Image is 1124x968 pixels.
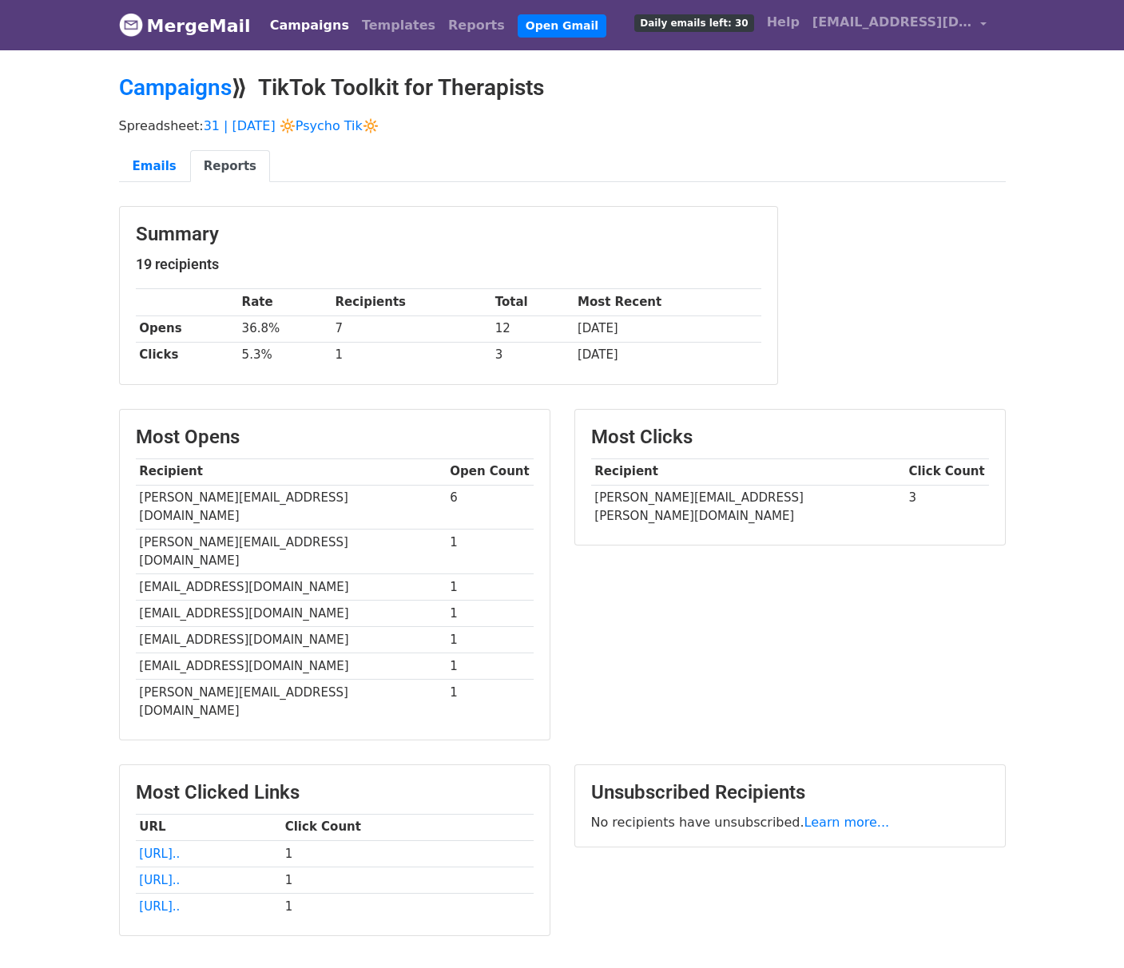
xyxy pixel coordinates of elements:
td: 1 [281,893,534,919]
a: [EMAIL_ADDRESS][DOMAIN_NAME] [806,6,993,44]
span: [EMAIL_ADDRESS][DOMAIN_NAME] [812,13,972,32]
iframe: Chat Widget [1044,891,1124,968]
td: 3 [905,485,989,529]
td: 5.3% [238,342,332,368]
td: 1 [281,867,534,893]
a: Templates [355,10,442,42]
td: 1 [281,840,534,867]
td: [PERSON_NAME][EMAIL_ADDRESS][DOMAIN_NAME] [136,485,447,530]
td: 7 [332,315,491,342]
td: 1 [447,530,534,574]
h3: Most Opens [136,426,534,449]
a: 31 | [DATE] 🔆Psycho Tik🔆 [204,118,379,133]
th: Most Recent [574,289,761,315]
h3: Most Clicks [591,426,989,449]
td: 1 [447,653,534,680]
a: [URL].. [139,873,180,887]
td: 1 [447,600,534,626]
a: Help [761,6,806,38]
a: Reports [190,150,270,183]
a: Campaigns [264,10,355,42]
img: MergeMail logo [119,13,143,37]
a: Learn more... [804,815,890,830]
p: No recipients have unsubscribed. [591,814,989,831]
td: [EMAIL_ADDRESS][DOMAIN_NAME] [136,627,447,653]
td: 1 [447,680,534,724]
th: Recipients [332,289,491,315]
th: Opens [136,315,238,342]
a: Reports [442,10,511,42]
h3: Summary [136,223,761,246]
h5: 19 recipients [136,256,761,273]
td: 36.8% [238,315,332,342]
th: Total [491,289,574,315]
th: Click Count [281,814,534,840]
td: 1 [447,573,534,600]
th: URL [136,814,281,840]
th: Recipient [136,458,447,485]
td: 6 [447,485,534,530]
a: Daily emails left: 30 [628,6,760,38]
h2: ⟫ TikTok Toolkit for Therapists [119,74,1006,101]
td: [EMAIL_ADDRESS][DOMAIN_NAME] [136,600,447,626]
a: Open Gmail [518,14,606,38]
td: 3 [491,342,574,368]
a: [URL].. [139,847,180,861]
th: Clicks [136,342,238,368]
th: Recipient [591,458,905,485]
td: 12 [491,315,574,342]
a: MergeMail [119,9,251,42]
h3: Most Clicked Links [136,781,534,804]
a: Emails [119,150,190,183]
h3: Unsubscribed Recipients [591,781,989,804]
td: 1 [447,627,534,653]
span: Daily emails left: 30 [634,14,753,32]
td: [DATE] [574,342,761,368]
td: 1 [332,342,491,368]
a: [URL].. [139,899,180,914]
td: [DATE] [574,315,761,342]
a: Campaigns [119,74,232,101]
td: [EMAIL_ADDRESS][DOMAIN_NAME] [136,573,447,600]
td: [PERSON_NAME][EMAIL_ADDRESS][DOMAIN_NAME] [136,530,447,574]
th: Open Count [447,458,534,485]
th: Click Count [905,458,989,485]
td: [PERSON_NAME][EMAIL_ADDRESS][DOMAIN_NAME] [136,680,447,724]
td: [PERSON_NAME][EMAIL_ADDRESS][PERSON_NAME][DOMAIN_NAME] [591,485,905,529]
p: Spreadsheet: [119,117,1006,134]
td: [EMAIL_ADDRESS][DOMAIN_NAME] [136,653,447,680]
th: Rate [238,289,332,315]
